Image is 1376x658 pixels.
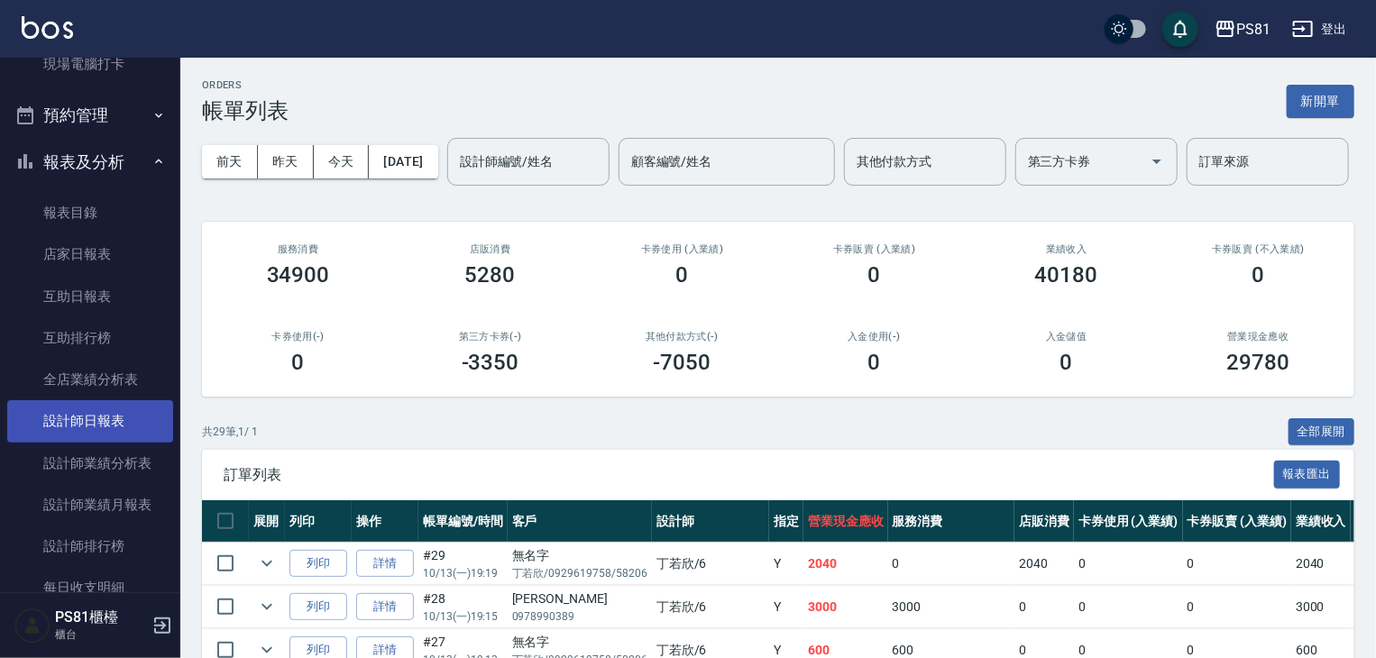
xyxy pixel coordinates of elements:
[769,586,803,628] td: Y
[7,139,173,186] button: 報表及分析
[224,243,372,255] h3: 服務消費
[1184,331,1333,343] h2: 營業現金應收
[7,276,173,317] a: 互助日報表
[7,567,173,608] a: 每日收支明細
[1287,92,1354,109] a: 新開單
[314,145,370,178] button: 今天
[289,550,347,578] button: 列印
[22,16,73,39] img: Logo
[888,500,1014,543] th: 服務消費
[803,586,888,628] td: 3000
[1142,147,1171,176] button: Open
[1207,11,1278,48] button: PS81
[285,500,352,543] th: 列印
[652,500,769,543] th: 設計師
[1014,500,1074,543] th: 店販消費
[769,500,803,543] th: 指定
[55,608,147,626] h5: PS81櫃檯
[289,593,347,621] button: 列印
[1060,350,1073,375] h3: 0
[55,626,147,643] p: 櫃台
[462,350,519,375] h3: -3350
[7,233,173,275] a: 店家日報表
[608,331,757,343] h2: 其他付款方式(-)
[267,262,330,288] h3: 34900
[676,262,689,288] h3: 0
[356,593,414,621] a: 詳情
[7,359,173,400] a: 全店業績分析表
[652,543,769,585] td: 丁若欣 /6
[423,565,503,581] p: 10/13 (一) 19:19
[418,500,508,543] th: 帳單編號/時間
[7,317,173,359] a: 互助排行榜
[512,608,647,625] p: 0978990389
[253,550,280,577] button: expand row
[803,500,888,543] th: 營業現金應收
[1274,465,1341,482] a: 報表匯出
[654,350,711,375] h3: -7050
[512,589,647,608] div: [PERSON_NAME]
[1274,461,1341,489] button: 報表匯出
[416,331,564,343] h2: 第三方卡券(-)
[418,586,508,628] td: #28
[7,525,173,567] a: 設計師排行榜
[1252,262,1265,288] h3: 0
[1291,586,1351,628] td: 3000
[992,331,1141,343] h2: 入金儲值
[224,466,1274,484] span: 訂單列表
[868,262,881,288] h3: 0
[512,546,647,565] div: 無名字
[1285,13,1354,46] button: 登出
[608,243,757,255] h2: 卡券使用 (入業績)
[292,350,305,375] h3: 0
[7,443,173,484] a: 設計師業績分析表
[7,92,173,139] button: 預約管理
[1183,500,1292,543] th: 卡券販賣 (入業績)
[800,331,949,343] h2: 入金使用(-)
[769,543,803,585] td: Y
[1074,586,1183,628] td: 0
[7,192,173,233] a: 報表目錄
[1183,586,1292,628] td: 0
[512,633,647,652] div: 無名字
[512,565,647,581] p: 丁若欣/0929619758/58206
[7,400,173,442] a: 設計師日報表
[418,543,508,585] td: #29
[1227,350,1290,375] h3: 29780
[7,43,173,85] a: 現場電腦打卡
[800,243,949,255] h2: 卡券販賣 (入業績)
[1184,243,1333,255] h2: 卡券販賣 (不入業績)
[202,424,258,440] p: 共 29 筆, 1 / 1
[202,79,289,91] h2: ORDERS
[356,550,414,578] a: 詳情
[1074,500,1183,543] th: 卡券使用 (入業績)
[249,500,285,543] th: 展開
[992,243,1141,255] h2: 業績收入
[465,262,516,288] h3: 5280
[423,608,503,625] p: 10/13 (一) 19:15
[1074,543,1183,585] td: 0
[868,350,881,375] h3: 0
[888,586,1014,628] td: 3000
[369,145,437,178] button: [DATE]
[224,331,372,343] h2: 卡券使用(-)
[416,243,564,255] h2: 店販消費
[258,145,314,178] button: 昨天
[1014,543,1074,585] td: 2040
[202,145,258,178] button: 前天
[1289,418,1355,446] button: 全部展開
[888,543,1014,585] td: 0
[1291,543,1351,585] td: 2040
[202,98,289,123] h3: 帳單列表
[803,543,888,585] td: 2040
[1183,543,1292,585] td: 0
[1014,586,1074,628] td: 0
[1287,85,1354,118] button: 新開單
[1291,500,1351,543] th: 業績收入
[253,593,280,620] button: expand row
[1236,18,1271,41] div: PS81
[14,608,50,644] img: Person
[352,500,418,543] th: 操作
[652,586,769,628] td: 丁若欣 /6
[508,500,652,543] th: 客戶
